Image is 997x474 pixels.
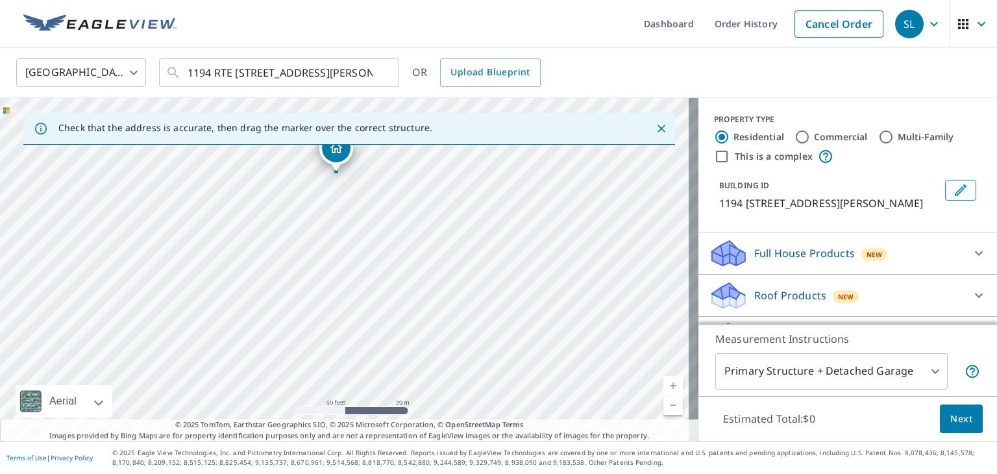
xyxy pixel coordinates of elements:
p: BUILDING ID [719,180,769,191]
div: OR [412,58,541,87]
div: Primary Structure + Detached Garage [715,353,948,390]
p: Check that the address is accurate, then drag the marker over the correct structure. [58,122,432,134]
div: Dropped pin, building 1, Residential property, 1194 125 N SAINT-DONAT QC J0T2C0 [319,131,353,171]
span: Your report will include the primary structure and a detached garage if one exists. [965,364,980,379]
span: Next [950,411,972,427]
img: EV Logo [23,14,177,34]
input: Search by address or latitude-longitude [188,55,373,91]
a: OpenStreetMap [445,419,500,429]
a: Privacy Policy [51,453,93,462]
span: © 2025 TomTom, Earthstar Geographics SIO, © 2025 Microsoft Corporation, © [175,419,524,430]
div: SL [895,10,924,38]
div: Roof ProductsNew [709,280,987,311]
label: Multi-Family [898,131,954,143]
button: Edit building 1 [945,180,976,201]
a: Cancel Order [794,10,883,38]
p: Roof Products [754,288,826,303]
label: Residential [733,131,784,143]
button: Close [653,120,670,137]
p: © 2025 Eagle View Technologies, Inc. and Pictometry International Corp. All Rights Reserved. Repo... [112,448,991,468]
a: Current Level 19, Zoom In [663,376,683,395]
div: Aerial [16,385,112,418]
p: | [6,454,93,462]
label: This is a complex [735,150,813,163]
a: Upload Blueprint [440,58,540,87]
p: Full House Products [754,245,855,261]
label: Commercial [814,131,868,143]
div: Full House ProductsNew [709,238,987,269]
div: PROPERTY TYPE [714,114,981,125]
span: Upload Blueprint [450,64,530,81]
a: Current Level 19, Zoom Out [663,395,683,415]
p: 1194 [STREET_ADDRESS][PERSON_NAME] [719,195,940,211]
p: Measurement Instructions [715,331,980,347]
a: Terms [502,419,524,429]
span: New [867,249,883,260]
a: Terms of Use [6,453,47,462]
button: Next [940,405,983,434]
div: [GEOGRAPHIC_DATA] [16,55,146,91]
span: New [838,292,854,302]
div: Aerial [45,385,80,418]
p: Estimated Total: $0 [713,405,826,433]
div: Solar ProductsNew [709,322,987,353]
